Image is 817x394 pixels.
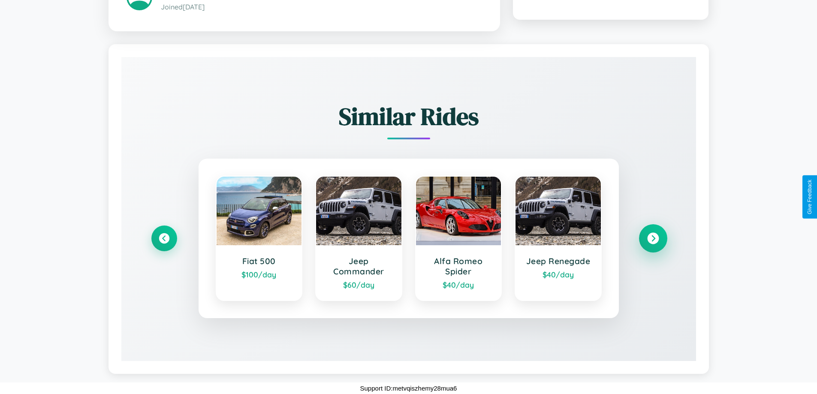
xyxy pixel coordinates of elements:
div: Give Feedback [807,180,813,214]
div: $ 60 /day [325,280,393,289]
div: $ 40 /day [425,280,493,289]
h3: Fiat 500 [225,256,293,266]
h3: Jeep Commander [325,256,393,277]
div: $ 40 /day [524,270,592,279]
h3: Jeep Renegade [524,256,592,266]
h3: Alfa Romeo Spider [425,256,493,277]
p: Support ID: metvqiszhemy28mua6 [360,382,457,394]
p: Joined [DATE] [161,1,482,13]
a: Alfa Romeo Spider$40/day [415,176,502,301]
div: $ 100 /day [225,270,293,279]
a: Jeep Renegade$40/day [515,176,602,301]
h2: Similar Rides [151,100,666,133]
a: Jeep Commander$60/day [315,176,402,301]
a: Fiat 500$100/day [216,176,303,301]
